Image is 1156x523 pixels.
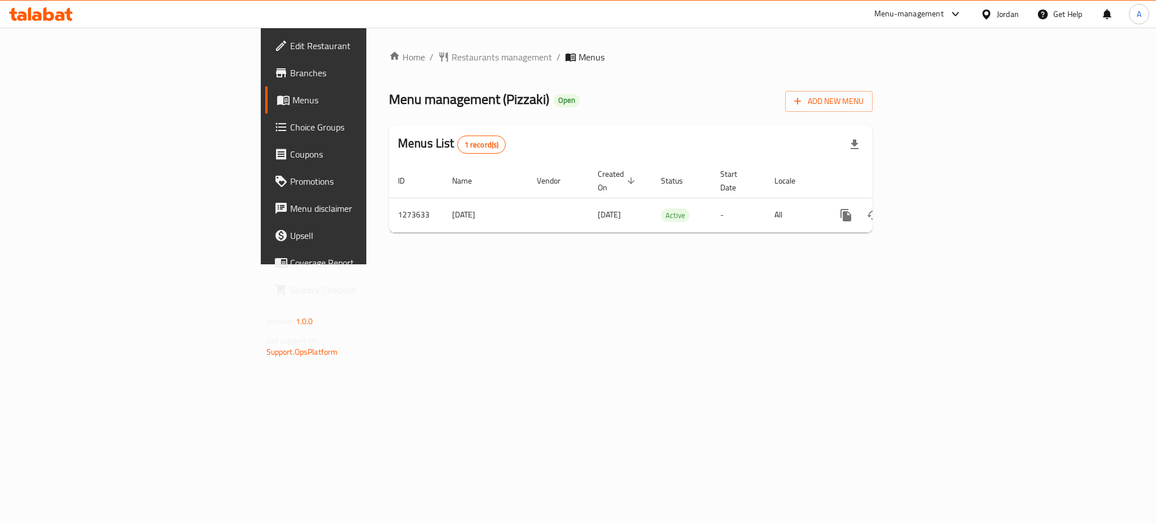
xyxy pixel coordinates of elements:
span: Created On [598,167,638,194]
a: Menus [265,86,454,114]
td: All [765,198,824,232]
span: Promotions [290,175,445,188]
button: Change Status [860,202,887,229]
span: Get support on: [266,333,318,348]
span: Status [661,174,698,188]
a: Upsell [265,222,454,249]
div: Active [661,208,690,222]
span: 1 record(s) [458,140,506,150]
div: Total records count [457,136,506,154]
li: / [557,50,561,64]
span: ID [398,174,419,188]
div: Menu-management [874,7,944,21]
span: Active [661,209,690,222]
a: Restaurants management [438,50,552,64]
a: Coupons [265,141,454,168]
span: Start Date [720,167,752,194]
a: Promotions [265,168,454,195]
div: Jordan [997,8,1019,20]
h2: Menus List [398,135,506,154]
span: Upsell [290,229,445,242]
a: Menu disclaimer [265,195,454,222]
span: Menu management ( Pizzaki ) [389,86,549,112]
span: Choice Groups [290,120,445,134]
table: enhanced table [389,164,950,233]
a: Choice Groups [265,114,454,141]
a: Support.OpsPlatform [266,345,338,359]
span: Menus [579,50,605,64]
td: - [711,198,765,232]
span: Name [452,174,487,188]
span: Menu disclaimer [290,202,445,215]
span: 1.0.0 [296,314,313,329]
div: Export file [841,131,868,158]
span: Edit Restaurant [290,39,445,53]
a: Edit Restaurant [265,32,454,59]
button: Add New Menu [785,91,873,112]
span: Grocery Checklist [290,283,445,297]
a: Grocery Checklist [265,276,454,303]
span: Vendor [537,174,575,188]
span: Locale [774,174,810,188]
span: Branches [290,66,445,80]
span: Add New Menu [794,94,864,108]
div: Open [554,94,580,107]
span: A [1137,8,1141,20]
span: Menus [292,93,445,107]
td: [DATE] [443,198,528,232]
th: Actions [824,164,950,198]
a: Branches [265,59,454,86]
span: [DATE] [598,207,621,222]
span: Coupons [290,147,445,161]
span: Open [554,95,580,105]
span: Version: [266,314,294,329]
span: Restaurants management [452,50,552,64]
button: more [833,202,860,229]
a: Coverage Report [265,249,454,276]
span: Coverage Report [290,256,445,269]
nav: breadcrumb [389,50,873,64]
